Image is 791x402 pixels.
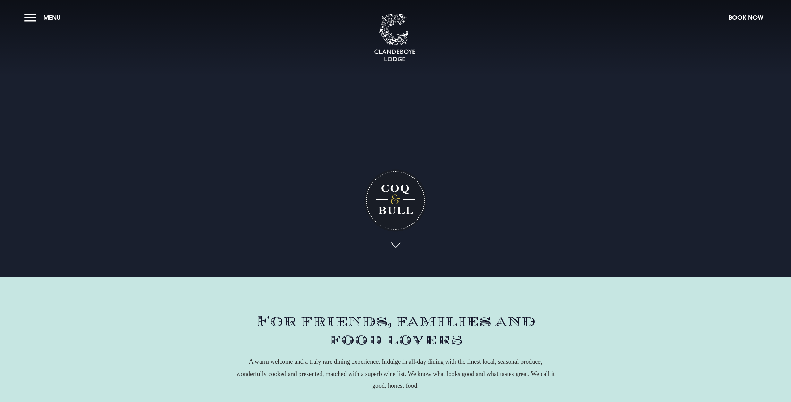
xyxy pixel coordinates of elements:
p: A warm welcome and a truly rare dining experience. Indulge in all-day dining with the finest loca... [236,356,555,392]
span: Menu [43,14,61,22]
button: Book Now [725,10,767,25]
h1: Coq & Bull [364,169,426,231]
img: Clandeboye Lodge [374,14,416,62]
h2: For friends, families and food lovers [236,312,555,349]
button: Menu [24,10,64,25]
